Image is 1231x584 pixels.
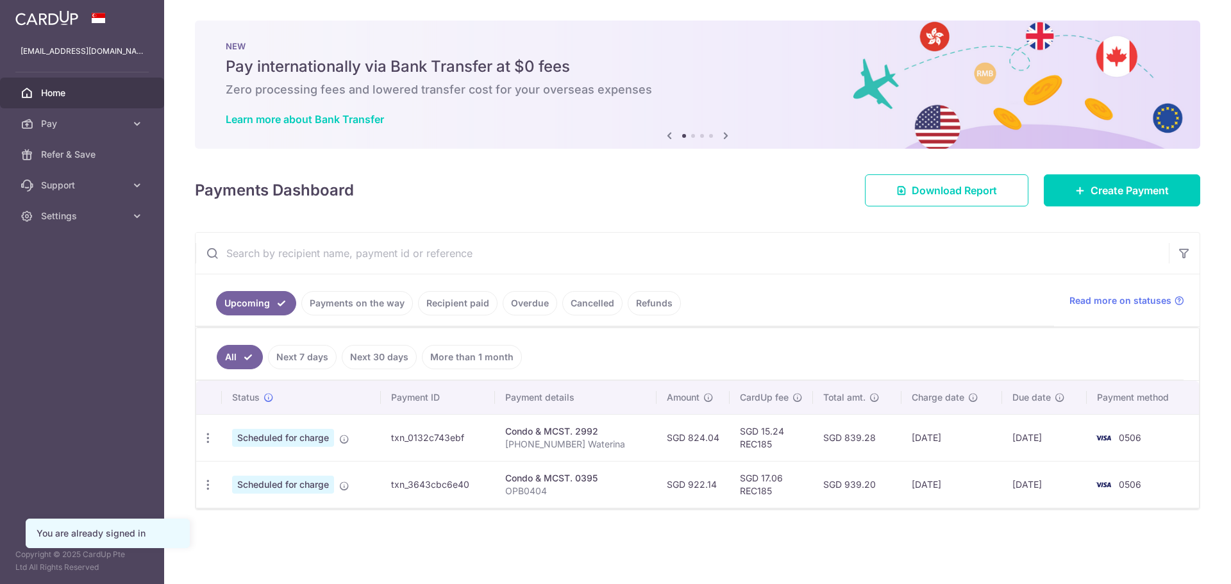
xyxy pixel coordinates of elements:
[503,291,557,315] a: Overdue
[41,148,126,161] span: Refer & Save
[1002,414,1086,461] td: [DATE]
[562,291,623,315] a: Cancelled
[505,438,647,451] p: [PHONE_NUMBER] Waterina
[1087,381,1199,414] th: Payment method
[912,391,964,404] span: Charge date
[226,56,1169,77] h5: Pay internationally via Bank Transfer at $0 fees
[1012,391,1051,404] span: Due date
[41,179,126,192] span: Support
[912,183,997,198] span: Download Report
[813,414,901,461] td: SGD 839.28
[301,291,413,315] a: Payments on the way
[195,179,354,202] h4: Payments Dashboard
[1069,294,1184,307] a: Read more on statuses
[901,414,1002,461] td: [DATE]
[1119,479,1141,490] span: 0506
[823,391,866,404] span: Total amt.
[216,291,296,315] a: Upcoming
[15,10,78,26] img: CardUp
[657,461,730,508] td: SGD 922.14
[740,391,789,404] span: CardUp fee
[505,485,647,497] p: OPB0404
[342,345,417,369] a: Next 30 days
[217,345,263,369] a: All
[1091,477,1116,492] img: Bank Card
[628,291,681,315] a: Refunds
[226,82,1169,97] h6: Zero processing fees and lowered transfer cost for your overseas expenses
[1091,183,1169,198] span: Create Payment
[381,414,495,461] td: txn_0132c743ebf
[41,87,126,99] span: Home
[1069,294,1171,307] span: Read more on statuses
[422,345,522,369] a: More than 1 month
[41,210,126,222] span: Settings
[667,391,699,404] span: Amount
[381,461,495,508] td: txn_3643cbc6e40
[226,41,1169,51] p: NEW
[657,414,730,461] td: SGD 824.04
[268,345,337,369] a: Next 7 days
[730,414,813,461] td: SGD 15.24 REC185
[1119,432,1141,443] span: 0506
[865,174,1028,206] a: Download Report
[41,117,126,130] span: Pay
[730,461,813,508] td: SGD 17.06 REC185
[505,472,647,485] div: Condo & MCST. 0395
[1044,174,1200,206] a: Create Payment
[381,381,495,414] th: Payment ID
[226,113,384,126] a: Learn more about Bank Transfer
[232,429,334,447] span: Scheduled for charge
[901,461,1002,508] td: [DATE]
[813,461,901,508] td: SGD 939.20
[232,476,334,494] span: Scheduled for charge
[232,391,260,404] span: Status
[196,233,1169,274] input: Search by recipient name, payment id or reference
[505,425,647,438] div: Condo & MCST. 2992
[418,291,498,315] a: Recipient paid
[1091,430,1116,446] img: Bank Card
[195,21,1200,149] img: Bank transfer banner
[37,527,179,540] div: You are already signed in
[495,381,657,414] th: Payment details
[1002,461,1086,508] td: [DATE]
[21,45,144,58] p: [EMAIL_ADDRESS][DOMAIN_NAME]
